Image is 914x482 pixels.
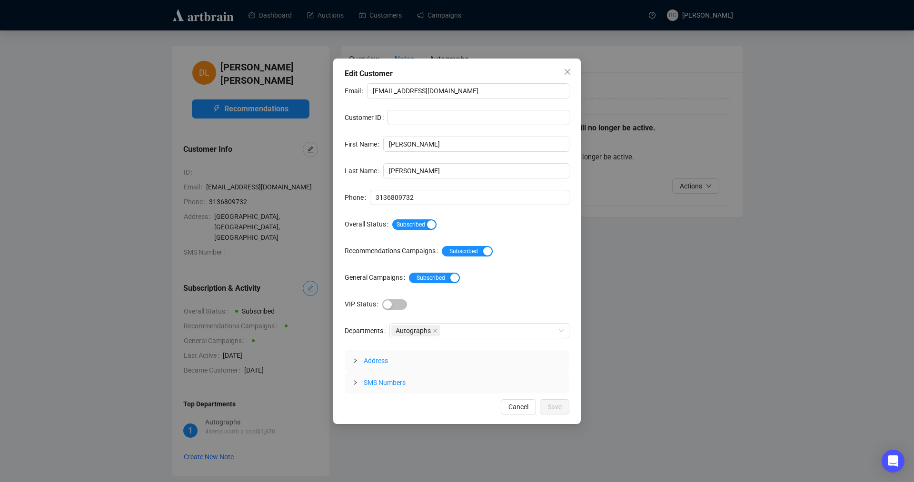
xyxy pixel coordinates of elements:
[345,83,367,98] label: Email
[564,68,571,76] span: close
[396,325,431,336] span: Autographs
[370,190,569,205] input: Phone
[392,219,437,229] button: Overall Status
[345,372,569,393] div: SMS Numbers
[391,325,440,336] span: Autographs
[345,243,442,258] label: Recommendations Campaigns
[367,83,569,98] input: Email
[433,328,437,333] span: close
[345,216,392,232] label: Overall Status
[345,137,383,152] label: First Name
[364,357,388,364] span: Address
[442,246,493,256] button: Recommendations Campaigns
[882,450,904,472] div: Open Intercom Messenger
[409,272,460,283] button: General Campaigns
[345,163,383,178] label: Last Name
[352,358,358,364] span: collapsed
[345,190,370,205] label: Phone
[345,110,387,125] label: Customer ID
[540,399,569,414] button: Save
[352,380,358,385] span: collapsed
[345,68,569,79] div: Edit Customer
[560,64,575,79] button: Close
[345,323,389,338] label: Departments
[508,402,528,412] span: Cancel
[345,270,409,285] label: General Campaigns
[345,350,569,372] div: Address
[501,399,536,414] button: Cancel
[383,163,569,178] input: Last Name
[382,299,407,309] button: VIP Status
[383,137,569,152] input: First Name
[345,296,382,312] label: VIP Status
[387,110,569,125] input: Customer ID
[364,379,406,386] span: SMS Numbers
